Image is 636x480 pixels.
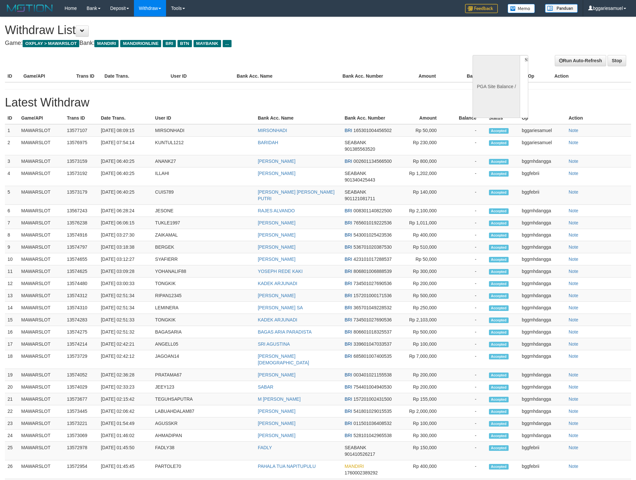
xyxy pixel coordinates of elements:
span: BRI [345,159,352,164]
td: 13573192 [64,167,98,186]
span: BRI [345,220,352,225]
td: Rp 200,000 [400,278,446,290]
td: - [446,302,486,314]
td: Rp 7,000,000 [400,350,446,369]
span: Accepted [489,354,509,359]
td: PRATAMA67 [153,369,255,381]
td: [DATE] 06:40:25 [98,155,153,167]
td: [DATE] 03:12:27 [98,253,153,265]
span: 339601047033537 [353,341,392,347]
td: [DATE] 02:51:33 [98,314,153,326]
td: MAWARSLOT [19,124,64,137]
td: Rp 100,000 [400,338,446,350]
span: 901340425443 [345,177,375,182]
td: - [446,326,486,338]
a: [PERSON_NAME] [PERSON_NAME] PUTRI [258,189,334,201]
span: 536701020387530 [353,244,392,250]
td: bggmhdangga [519,278,566,290]
td: MAWARSLOT [19,302,64,314]
a: Note [569,329,578,335]
th: Status [486,112,519,124]
th: Amount [393,70,446,82]
a: [PERSON_NAME][DEMOGRAPHIC_DATA] [258,354,309,365]
td: 8 [5,229,19,241]
td: bggmhdangga [519,155,566,167]
a: Note [569,384,578,390]
span: 003401021155538 [353,372,392,377]
th: ID [5,112,19,124]
a: [PERSON_NAME] [258,171,295,176]
td: 13573159 [64,155,98,167]
span: Accepted [489,159,509,164]
td: [DATE] 02:51:34 [98,290,153,302]
span: MANDIRIONLINE [120,40,161,47]
a: Note [569,281,578,286]
td: Rp 230,000 [400,137,446,155]
td: bggfebrii [519,186,566,205]
td: - [446,278,486,290]
span: OXPLAY > MAWARSLOT [23,40,79,47]
span: Accepted [489,190,509,195]
span: BRI [345,281,352,286]
td: 13576238 [64,217,98,229]
a: Run Auto-Refresh [555,55,606,66]
img: Button%20Memo.svg [508,4,535,13]
span: BRI [345,257,352,262]
a: Note [569,232,578,238]
th: User ID [168,70,234,82]
a: Note [569,159,578,164]
h1: Latest Withdraw [5,96,631,109]
td: LEMINERA [153,302,255,314]
td: [DATE] 03:27:30 [98,229,153,241]
span: Accepted [489,281,509,287]
th: ID [5,70,21,82]
span: 002601134566500 [353,159,392,164]
td: [DATE] 02:42:21 [98,338,153,350]
td: [DATE] 06:40:25 [98,167,153,186]
td: - [446,155,486,167]
td: MAWARSLOT [19,167,64,186]
span: Accepted [489,245,509,250]
span: 806801006888539 [353,269,392,274]
span: 734501027690536 [353,317,392,322]
td: Rp 2,103,000 [400,314,446,326]
span: Accepted [489,330,509,335]
th: Bank Acc. Name [255,112,342,124]
td: 1 [5,124,19,137]
th: Amount [400,112,446,124]
img: Feedback.jpg [465,4,498,13]
td: - [446,186,486,205]
td: [DATE] 03:09:28 [98,265,153,278]
th: Bank Acc. Name [234,70,340,82]
span: BRI [345,372,352,377]
h1: Withdraw List [5,24,418,37]
a: Note [569,269,578,274]
span: Accepted [489,342,509,347]
span: BRI [345,293,352,298]
span: ... [223,40,232,47]
td: 12 [5,278,19,290]
td: 3 [5,155,19,167]
td: MIRSONHADI [153,124,255,137]
td: bggmhdangga [519,326,566,338]
span: Accepted [489,208,509,214]
td: 18 [5,350,19,369]
td: MAWARSLOT [19,229,64,241]
td: ZAIKAMAL [153,229,255,241]
td: bggmhdangga [519,217,566,229]
a: [PERSON_NAME] [258,409,295,414]
td: 14 [5,302,19,314]
a: Note [569,396,578,402]
span: Accepted [489,269,509,275]
td: - [446,167,486,186]
td: bggmhdangga [519,205,566,217]
a: RAJES ALVANDO [258,208,295,213]
td: ANGELL05 [153,338,255,350]
td: 13574310 [64,302,98,314]
td: 13573729 [64,350,98,369]
h4: Game: Bank: [5,40,418,47]
td: Rp 1,202,000 [400,167,446,186]
span: 901121081711 [345,196,375,201]
span: 008301140822500 [353,208,392,213]
td: 17 [5,338,19,350]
